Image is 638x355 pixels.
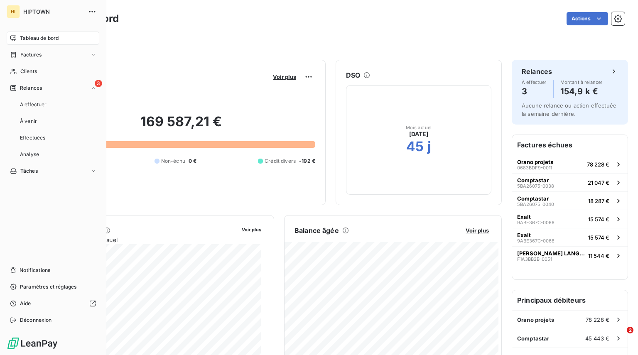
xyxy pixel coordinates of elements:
[20,118,37,125] span: À venir
[588,252,609,259] span: 11 544 €
[517,177,549,184] span: Comptastar
[463,227,491,234] button: Voir plus
[567,12,608,25] button: Actions
[517,159,553,165] span: Orano projets
[47,235,236,244] span: Chiffre d'affaires mensuel
[512,290,628,310] h6: Principaux débiteurs
[346,70,360,80] h6: DSO
[586,316,609,323] span: 78 228 €
[7,5,20,18] div: HI
[522,80,547,85] span: À effectuer
[239,225,264,233] button: Voir plus
[20,51,42,59] span: Factures
[512,173,628,191] button: Comptastar5BA26075-003821 047 €
[273,73,296,80] span: Voir plus
[517,220,555,225] span: 9ABE367C-0066
[20,167,38,175] span: Tâches
[517,184,554,189] span: 5BA26075-0038
[406,138,424,155] h2: 45
[517,335,550,342] span: Comptastar
[161,157,185,165] span: Non-échu
[95,80,102,87] span: 3
[517,165,552,170] span: 0683BDF9-0011
[7,297,99,310] a: Aide
[20,84,42,92] span: Relances
[20,101,47,108] span: À effectuer
[512,228,628,246] button: Exalt9ABE367C-006815 574 €
[517,250,585,257] span: [PERSON_NAME] LANG LASALLE EXPERTISES
[517,195,549,202] span: Comptastar
[265,157,296,165] span: Crédit divers
[517,213,531,220] span: Exalt
[588,234,609,241] span: 15 574 €
[20,267,50,274] span: Notifications
[512,135,628,155] h6: Factures échues
[406,125,432,130] span: Mois actuel
[20,283,76,291] span: Paramètres et réglages
[512,191,628,210] button: Comptastar5BA26075-004018 287 €
[466,227,489,234] span: Voir plus
[409,130,429,138] span: [DATE]
[294,225,339,235] h6: Balance âgée
[560,85,603,98] h4: 154,9 k €
[299,157,315,165] span: -192 €
[517,238,555,243] span: 9ABE367C-0068
[560,80,603,85] span: Montant à relancer
[517,202,554,207] span: 5BA26075-0040
[242,227,261,233] span: Voir plus
[588,198,609,204] span: 18 287 €
[23,8,83,15] span: HIPTOWN
[20,316,52,324] span: Déconnexion
[20,151,39,158] span: Analyse
[427,138,431,155] h2: j
[20,34,59,42] span: Tableau de bord
[189,157,196,165] span: 0 €
[517,257,552,262] span: F1A3BB2B-0051
[517,316,554,323] span: Orano projets
[585,335,609,342] span: 45 443 €
[517,232,531,238] span: Exalt
[20,134,46,142] span: Effectuées
[588,179,609,186] span: 21 047 €
[20,68,37,75] span: Clients
[522,66,552,76] h6: Relances
[522,85,547,98] h4: 3
[270,73,299,81] button: Voir plus
[512,210,628,228] button: Exalt9ABE367C-006615 574 €
[512,246,628,264] button: [PERSON_NAME] LANG LASALLE EXPERTISESF1A3BB2B-005111 544 €
[47,113,315,138] h2: 169 587,21 €
[627,327,633,333] span: 2
[7,337,58,350] img: Logo LeanPay
[522,102,616,117] span: Aucune relance ou action effectuée la semaine dernière.
[587,161,609,168] span: 78 228 €
[512,155,628,173] button: Orano projets0683BDF9-001178 228 €
[20,300,31,307] span: Aide
[610,327,630,347] iframe: Intercom live chat
[588,216,609,223] span: 15 574 €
